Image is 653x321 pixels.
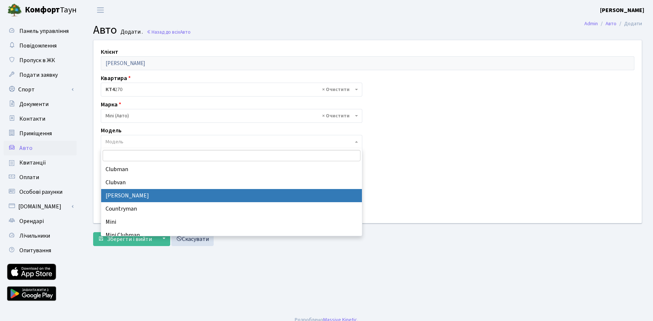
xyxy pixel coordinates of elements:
[19,232,50,240] span: Лічильники
[322,86,350,93] span: Видалити всі елементи
[584,20,598,27] a: Admin
[119,29,143,35] small: Додати .
[4,141,77,155] a: Авто
[322,112,350,120] span: Видалити всі елементи
[606,20,616,27] a: Авто
[19,27,69,35] span: Панель управління
[101,74,131,83] label: Квартира
[101,229,362,242] li: Mini Clubman
[19,188,62,196] span: Особові рахунки
[107,235,152,243] span: Зберегти і вийти
[4,170,77,185] a: Оплати
[19,246,51,254] span: Опитування
[171,232,214,246] a: Скасувати
[4,82,77,97] a: Спорт
[101,100,121,109] label: Марка
[101,109,362,123] span: Mini (Авто)
[4,24,77,38] a: Панель управління
[106,138,123,146] span: Модель
[4,126,77,141] a: Приміщення
[19,115,45,123] span: Контакти
[101,126,122,135] label: Модель
[101,83,362,97] span: <b>КТ4</b>&nbsp;&nbsp;&nbsp;270
[101,48,118,56] label: Клієнт
[93,22,117,38] span: Авто
[19,173,39,181] span: Оплати
[7,3,22,18] img: logo.png
[101,163,362,176] li: Clubman
[106,86,115,93] b: КТ4
[180,29,191,35] span: Авто
[19,144,33,152] span: Авто
[4,53,77,68] a: Пропуск в ЖК
[106,86,353,93] span: <b>КТ4</b>&nbsp;&nbsp;&nbsp;270
[4,214,77,229] a: Орендарі
[146,29,191,35] a: Назад до всіхАвто
[4,229,77,243] a: Лічильники
[616,20,642,28] li: Додати
[573,16,653,31] nav: breadcrumb
[4,112,77,126] a: Контакти
[19,56,55,64] span: Пропуск в ЖК
[4,68,77,82] a: Подати заявку
[19,159,46,167] span: Квитанції
[4,155,77,170] a: Квитанції
[19,42,57,50] span: Повідомлення
[600,6,644,15] a: [PERSON_NAME]
[4,185,77,199] a: Особові рахунки
[106,112,353,120] span: Mini (Авто)
[4,97,77,112] a: Документи
[4,199,77,214] a: [DOMAIN_NAME]
[600,6,644,14] b: [PERSON_NAME]
[4,243,77,258] a: Опитування
[19,100,49,108] span: Документи
[19,129,52,137] span: Приміщення
[101,189,362,202] li: [PERSON_NAME]
[101,202,362,215] li: Countryman
[4,38,77,53] a: Повідомлення
[101,176,362,189] li: Clubvan
[19,217,44,225] span: Орендарі
[101,215,362,229] li: Mini
[93,232,157,246] button: Зберегти і вийти
[25,4,77,16] span: Таун
[25,4,60,16] b: Комфорт
[91,4,110,16] button: Переключити навігацію
[19,71,58,79] span: Подати заявку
